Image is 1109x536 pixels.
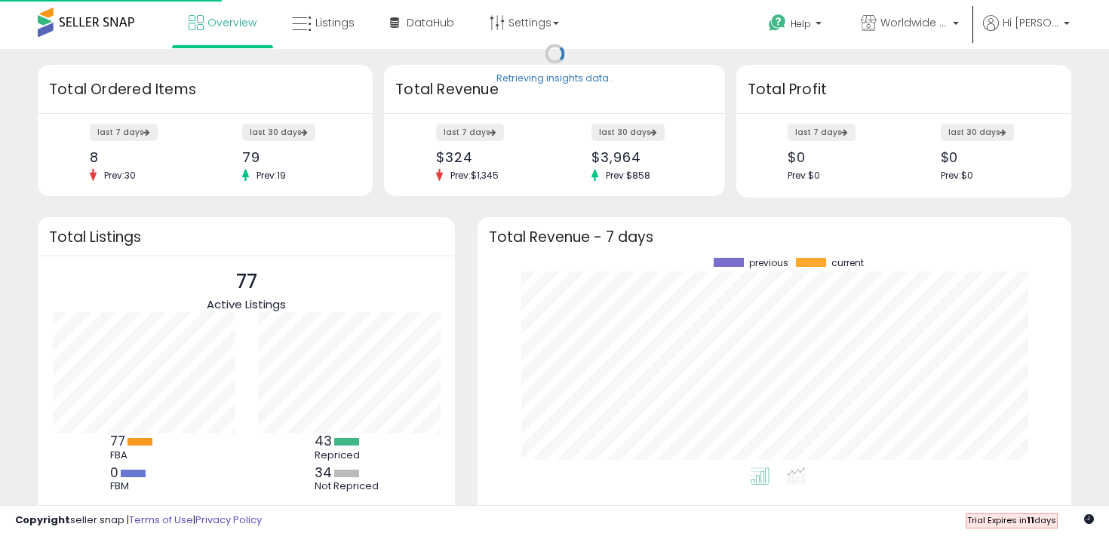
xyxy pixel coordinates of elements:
b: 43 [315,432,332,450]
h3: Total Revenue [395,79,714,100]
h3: Total Listings [49,231,444,243]
span: Prev: $0 [788,169,820,182]
div: FBA [110,449,178,461]
label: last 7 days [788,124,856,141]
b: 11 [1027,514,1034,526]
span: Trial Expires in days [967,514,1056,526]
a: Privacy Policy [195,513,262,527]
div: seller snap | | [15,513,262,528]
b: 0 [110,464,118,482]
div: 79 [242,149,346,165]
label: last 30 days [941,124,1014,141]
span: Worldwide Trends Group [880,15,948,30]
a: Terms of Use [129,513,193,527]
h3: Total Profit [748,79,1060,100]
div: $0 [941,149,1045,165]
div: Not Repriced [315,480,382,492]
p: 77 [207,268,286,296]
a: Help [757,2,837,49]
div: Retrieving insights data.. [496,72,613,86]
span: previous [749,258,788,268]
h3: Total Ordered Items [49,79,361,100]
span: Active Listings [207,296,286,312]
span: Prev: $1,345 [443,169,506,182]
div: $3,964 [591,149,699,165]
span: Prev: 30 [97,169,143,182]
div: $324 [436,149,543,165]
label: last 30 days [242,124,315,141]
div: FBM [110,480,178,492]
span: Prev: 19 [249,169,293,182]
div: $0 [788,149,892,165]
label: last 7 days [90,124,158,141]
label: last 7 days [436,124,504,141]
div: 8 [90,149,194,165]
span: Listings [315,15,355,30]
label: last 30 days [591,124,665,141]
span: Overview [207,15,257,30]
h3: Total Revenue - 7 days [489,231,1060,243]
span: Help [791,17,811,30]
b: 77 [110,432,125,450]
b: 34 [315,464,332,482]
a: Hi [PERSON_NAME] [983,15,1070,49]
span: Prev: $0 [941,169,973,182]
span: Hi [PERSON_NAME] [1003,15,1059,30]
i: Get Help [768,14,787,32]
span: DataHub [407,15,454,30]
strong: Copyright [15,513,70,527]
div: Repriced [315,449,382,461]
span: Prev: $858 [598,169,658,182]
span: current [831,258,864,268]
